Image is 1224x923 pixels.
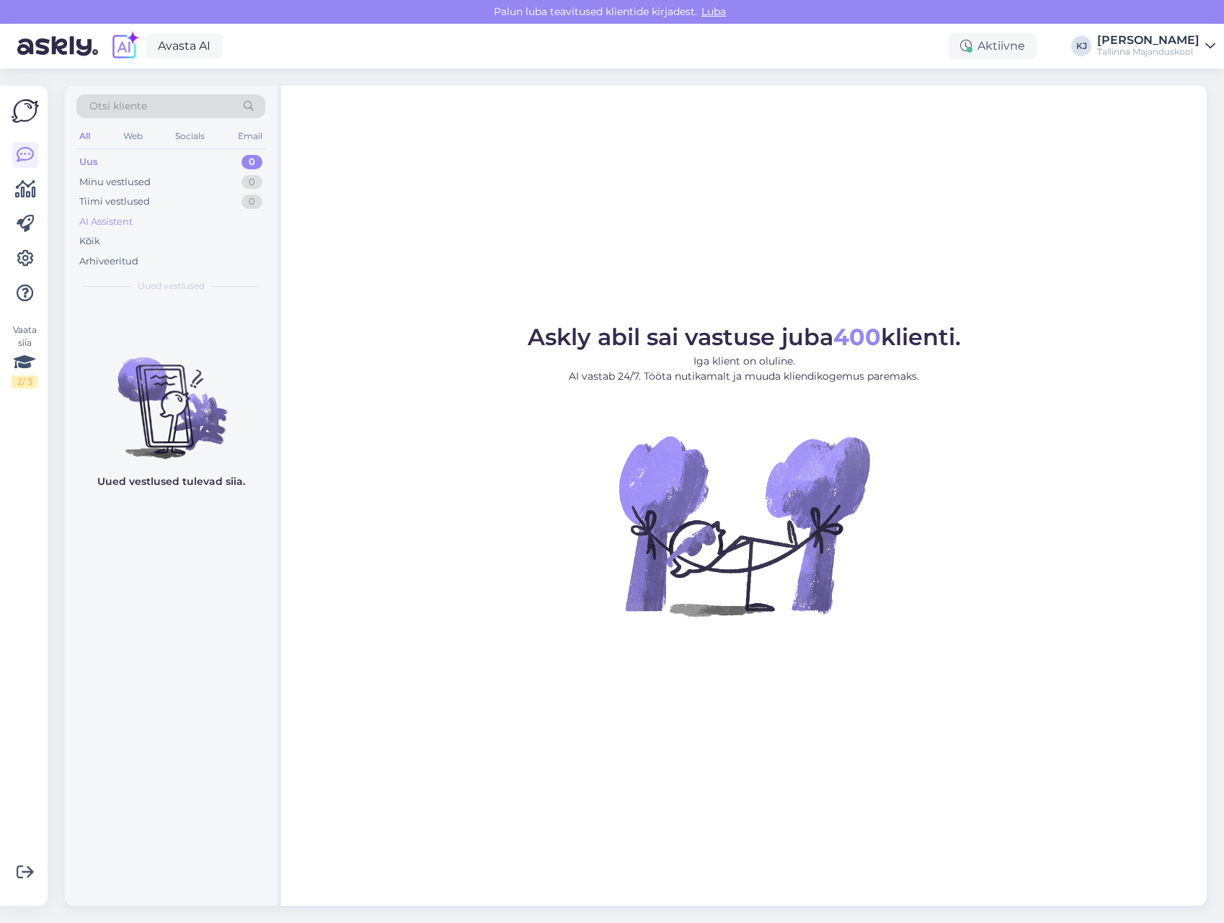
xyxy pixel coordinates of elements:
span: Uued vestlused [138,280,205,293]
p: Iga klient on oluline. AI vastab 24/7. Tööta nutikamalt ja muuda kliendikogemus paremaks. [528,354,961,384]
div: Minu vestlused [79,175,151,189]
span: Otsi kliente [89,99,147,114]
img: Askly Logo [12,97,39,125]
span: Luba [697,5,730,18]
div: 0 [241,155,262,169]
div: Uus [79,155,98,169]
div: AI Assistent [79,215,133,229]
div: Email [235,127,265,146]
img: explore-ai [110,31,140,61]
div: 0 [241,175,262,189]
div: Kõik [79,234,100,249]
div: Tallinna Majanduskool [1097,46,1199,58]
div: Arhiveeritud [79,254,138,269]
div: Web [120,127,146,146]
div: KJ [1071,36,1091,56]
p: Uued vestlused tulevad siia. [97,474,245,489]
img: No Chat active [614,396,874,655]
div: Aktiivne [949,33,1037,59]
div: 2 / 3 [12,375,37,388]
b: 400 [833,323,881,351]
div: 0 [241,195,262,209]
a: Avasta AI [146,34,223,58]
div: Socials [172,127,208,146]
div: Tiimi vestlused [79,195,150,209]
div: [PERSON_NAME] [1097,35,1199,46]
a: [PERSON_NAME]Tallinna Majanduskool [1097,35,1215,58]
img: No chats [65,331,277,461]
span: Askly abil sai vastuse juba klienti. [528,323,961,351]
div: Vaata siia [12,324,37,388]
div: All [76,127,93,146]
